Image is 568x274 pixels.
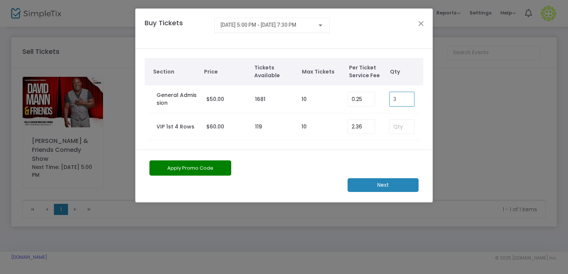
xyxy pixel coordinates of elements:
input: Enter Service Fee [348,120,375,134]
span: $50.00 [206,95,224,103]
label: 10 [301,95,307,103]
input: Enter Service Fee [348,92,375,106]
label: 119 [255,123,262,131]
span: [DATE] 5:00 PM - [DATE] 7:30 PM [220,22,296,28]
label: 10 [301,123,307,131]
label: General Admission [156,91,199,107]
span: Section [153,68,197,76]
input: Qty [390,120,414,134]
span: Per Ticket Service Fee [349,64,386,79]
input: Qty [390,92,414,106]
m-button: Next [348,178,419,192]
button: Apply Promo Code [149,160,231,176]
label: VIP 1st 4 Rows [156,123,194,131]
button: Close [416,19,426,28]
h4: Buy Tickets [141,18,211,39]
label: 1681 [255,95,265,103]
span: $60.00 [206,123,224,130]
span: Price [204,68,247,76]
span: Qty [390,68,420,76]
span: Max Tickets [302,68,342,76]
span: Tickets Available [254,64,294,79]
